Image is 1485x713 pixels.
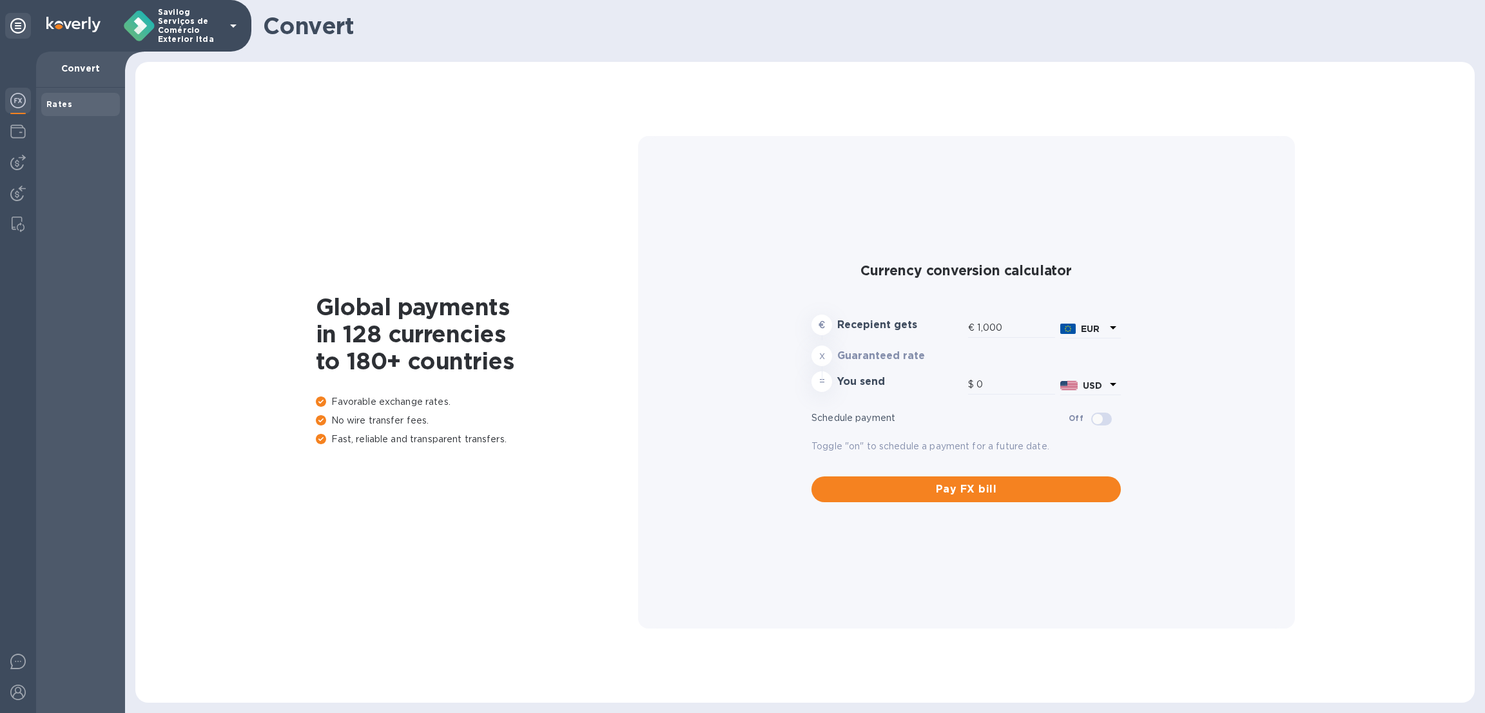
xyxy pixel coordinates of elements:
[1060,381,1078,390] img: USD
[837,319,963,331] h3: Recepient gets
[46,62,115,75] p: Convert
[811,440,1121,453] p: Toggle "on" to schedule a payment for a future date.
[316,433,638,446] p: Fast, reliable and transparent transfers.
[811,411,1069,425] p: Schedule payment
[968,318,977,338] div: €
[1083,380,1102,391] b: USD
[316,414,638,427] p: No wire transfer fees.
[1081,324,1100,334] b: EUR
[819,320,825,330] strong: €
[1069,413,1083,423] b: Off
[158,8,222,44] p: Savilog Serviços de Comércio Exterior ltda
[976,375,1055,395] input: Amount
[977,318,1055,338] input: Amount
[10,93,26,108] img: Foreign exchange
[263,12,1464,39] h1: Convert
[316,395,638,409] p: Favorable exchange rates.
[46,99,72,109] b: Rates
[837,376,963,388] h3: You send
[10,124,26,139] img: Wallets
[822,482,1111,497] span: Pay FX bill
[811,346,832,366] div: x
[968,375,976,395] div: $
[316,293,638,375] h1: Global payments in 128 currencies to 180+ countries
[837,350,963,362] h3: Guaranteed rate
[5,13,31,39] div: Unpin categories
[46,17,101,32] img: Logo
[811,476,1121,502] button: Pay FX bill
[811,262,1121,278] h2: Currency conversion calculator
[811,371,832,392] div: =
